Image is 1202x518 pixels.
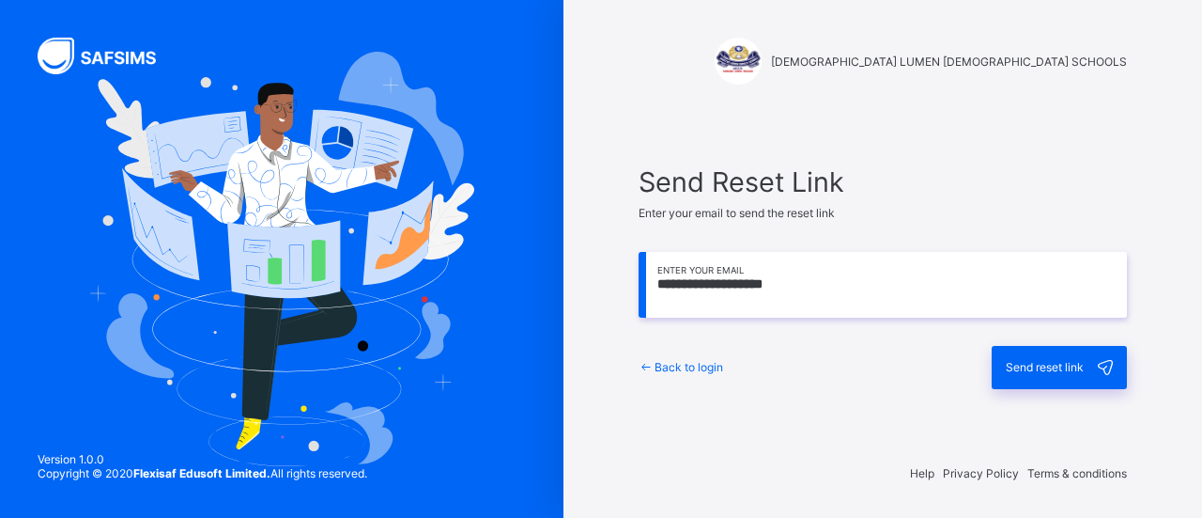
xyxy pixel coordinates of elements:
[943,466,1019,480] span: Privacy Policy
[1006,360,1084,374] span: Send reset link
[639,360,723,374] a: Back to login
[771,55,1127,69] span: [DEMOGRAPHIC_DATA] LUMEN [DEMOGRAPHIC_DATA] SCHOOLS
[715,38,762,85] img: SANCTUS LUMEN CHRISTI SCHOOLS
[38,466,367,480] span: Copyright © 2020 All rights reserved.
[38,452,367,466] span: Version 1.0.0
[639,206,835,220] span: Enter your email to send the reset link
[1027,466,1127,480] span: Terms & conditions
[38,38,178,74] img: SAFSIMS Logo
[89,52,474,466] img: Hero Image
[910,466,934,480] span: Help
[655,360,723,374] span: Back to login
[133,466,270,480] strong: Flexisaf Edusoft Limited.
[639,165,1127,198] span: Send Reset Link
